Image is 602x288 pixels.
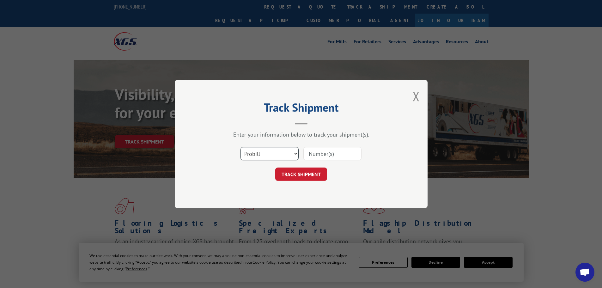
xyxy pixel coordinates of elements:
[206,131,396,138] div: Enter your information below to track your shipment(s).
[206,103,396,115] h2: Track Shipment
[275,168,327,181] button: TRACK SHIPMENT
[413,88,420,105] button: Close modal
[575,263,594,282] a: Open chat
[303,147,362,160] input: Number(s)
